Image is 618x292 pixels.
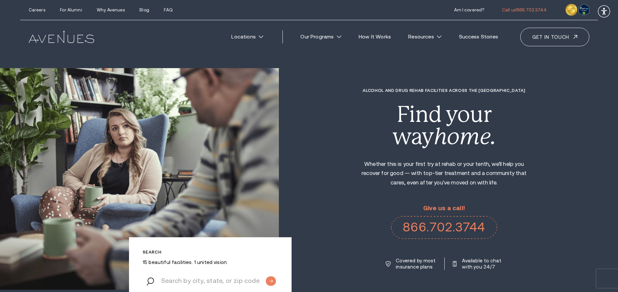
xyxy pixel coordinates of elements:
a: For Alumni [60,7,82,12]
input: Submit [266,276,276,286]
p: Available to chat with you 24/7 [462,257,502,270]
a: Our Programs [294,30,348,44]
i: home. [434,124,496,149]
a: Blog [139,7,149,12]
p: Search [143,250,278,255]
a: 866.702.3744 [391,216,497,239]
a: Covered by most insurance plans [386,257,436,270]
a: Call us!866.702.3744 [502,7,547,12]
p: Covered by most insurance plans [396,257,436,270]
a: Careers [29,7,45,12]
a: Available to chat with you 24/7 [453,257,502,270]
a: Success Stories [452,30,505,44]
a: Verify LegitScript Approval for www.avenuesrecovery.com [579,6,589,12]
span: 866.702.3744 [517,7,547,12]
a: FAQ [164,7,172,12]
a: Resources [402,30,448,44]
a: Locations [225,30,270,44]
div: Find your way [355,103,533,148]
a: Get in touch [520,28,589,46]
a: Why Avenues [97,7,124,12]
a: Am I covered? [454,7,484,12]
p: Give us a call! [391,205,497,212]
p: Whether this is your first try at rehab or your tenth, we'll help you recover for good — with top... [355,160,533,188]
img: Verify Approval for www.avenuesrecovery.com [579,4,589,16]
a: How It Works [352,30,398,44]
h1: Alcohol and Drug Rehab Facilities across the [GEOGRAPHIC_DATA] [355,88,533,93]
p: 15 beautiful facilities. 1 united vision. [143,259,278,265]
